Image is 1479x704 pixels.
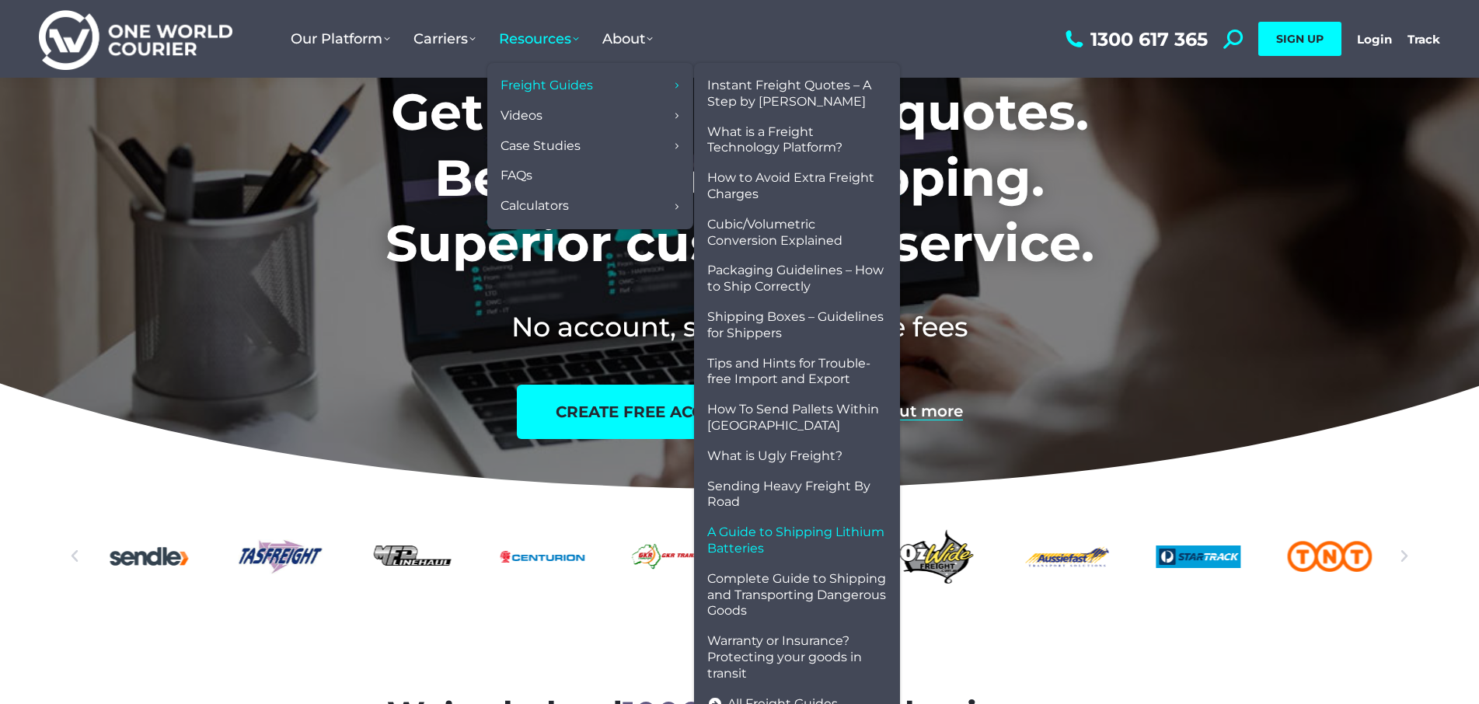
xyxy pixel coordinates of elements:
a: Login [1357,32,1392,47]
a: Shipping Boxes – Guidelines for Shippers [702,302,892,349]
a: Centurion-logo [501,529,585,584]
a: How to Avoid Extra Freight Charges [702,163,892,210]
div: 1 / 25 [1156,529,1241,584]
span: Instant Freight Quotes – A Step by [PERSON_NAME] [707,78,887,110]
span: Resources [499,30,579,47]
span: How To Send Pallets Within [GEOGRAPHIC_DATA] [707,402,887,434]
h2: No account, signup or usage fees [254,308,1225,346]
a: What is Ugly Freight? [702,441,892,472]
a: Carriers [402,15,487,63]
div: 24 / 25 [894,529,978,584]
a: Packaging Guidelines – How to Ship Correctly [702,256,892,302]
a: Freight Guides [495,71,685,101]
span: Sending Heavy Freight By Road [707,479,887,511]
a: OzWide-Freight-logo [894,529,978,584]
div: 20 / 25 [369,529,454,584]
span: About [602,30,653,47]
h1: Compare top freight carriers. Get instant freight quotes. Better priced shipping. Superior custom... [254,14,1225,277]
a: Cubic/Volumetric Conversion Explained [702,210,892,256]
span: Complete Guide to Shipping and Transporting Dangerous Goods [707,571,887,619]
a: What is a Freight Technology Platform? [702,117,892,164]
span: Tips and Hints for Trouble-free Import and Export [707,356,887,389]
span: Videos [501,108,542,124]
img: One World Courier [39,8,232,71]
div: 21 / 25 [501,529,585,584]
span: Cubic/Volumetric Conversion Explained [707,217,887,249]
a: Sendle logo [106,529,191,584]
a: Our Platform [279,15,402,63]
span: Warranty or Insurance? Protecting your goods in transit [707,633,887,681]
a: Instant Freight Quotes – A Step by [PERSON_NAME] [702,71,892,117]
a: Aussiefast-Transport-logo [1025,529,1110,584]
span: Packaging Guidelines – How to Ship Correctly [707,263,887,295]
span: A Guide to Shipping Lithium Batteries [707,525,887,557]
span: Shipping Boxes – Guidelines for Shippers [707,309,887,342]
span: SIGN UP [1276,32,1324,46]
a: Resources [487,15,591,63]
a: MFD Linehaul transport logo [369,529,454,584]
span: What is a Freight Technology Platform? [707,124,887,157]
div: Slides [106,529,1372,584]
div: 25 / 25 [1025,529,1110,584]
a: How To Send Pallets Within [GEOGRAPHIC_DATA] [702,395,892,441]
a: Complete Guide to Shipping and Transporting Dangerous Goods [702,564,892,626]
div: 22 / 25 [631,529,716,584]
span: How to Avoid Extra Freight Charges [707,170,887,203]
a: About [591,15,665,63]
a: Find out more [848,403,963,420]
a: Case Studies [495,131,685,162]
span: Case Studies [501,138,581,155]
a: startrack australia logo [1156,529,1241,584]
a: Tips and Hints for Trouble-free Import and Export [702,349,892,396]
a: Track [1407,32,1440,47]
a: 1300 617 365 [1062,30,1208,49]
span: Calculators [501,198,569,214]
a: Videos [495,101,685,131]
a: FAQs [495,161,685,191]
a: Warranty or Insurance? Protecting your goods in transit [702,626,892,688]
a: Tas Freight logo a one world courier partner in freight solutions [238,529,323,584]
a: Sending Heavy Freight By Road [702,472,892,518]
span: What is Ugly Freight? [707,448,842,465]
span: Our Platform [291,30,390,47]
a: A Guide to Shipping Lithium Batteries [702,518,892,564]
a: GKR-Transport-Logo-long-text-M [631,529,716,584]
a: SIGN UP [1258,22,1341,56]
span: Carriers [413,30,476,47]
span: FAQs [501,168,532,184]
a: create free account [517,385,809,439]
div: 19 / 25 [238,529,323,584]
div: 2 / 25 [1287,529,1372,584]
div: 18 / 25 [106,529,191,584]
span: Freight Guides [501,78,593,94]
a: TNT logo Australian freight company [1287,529,1372,584]
a: Calculators [495,191,685,221]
